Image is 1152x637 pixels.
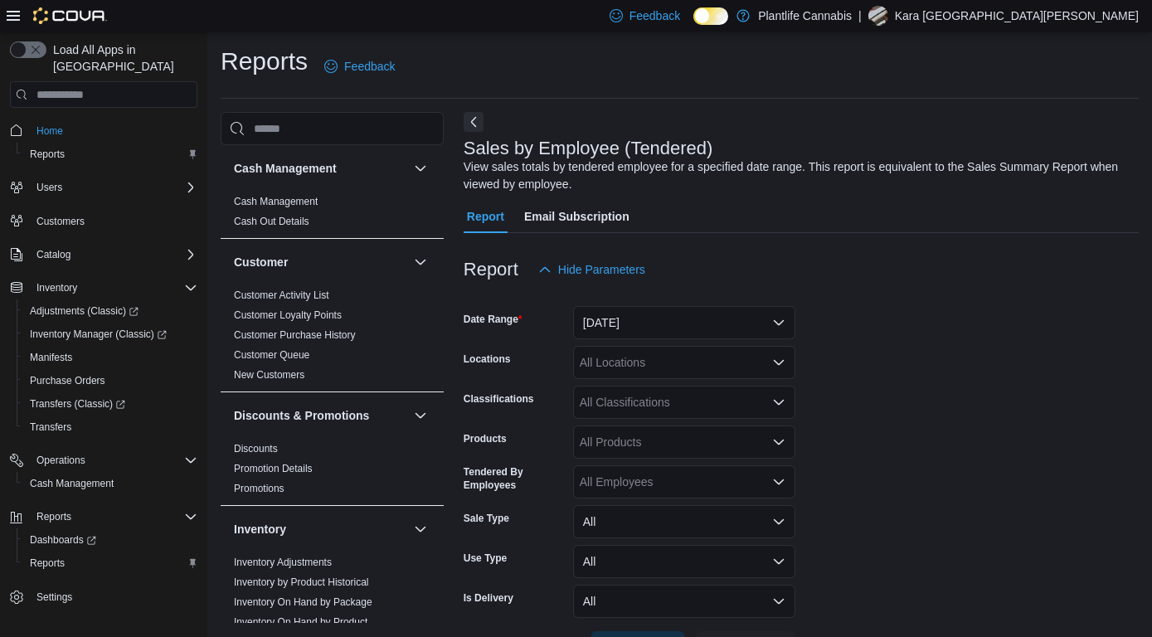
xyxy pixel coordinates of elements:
span: Email Subscription [524,200,629,233]
button: Catalog [30,245,77,265]
button: Inventory [411,519,430,539]
div: Kara St.Louis [868,6,888,26]
span: Adjustments (Classic) [30,304,139,318]
button: Next [464,112,484,132]
button: Inventory [3,276,204,299]
label: Products [464,432,507,445]
button: All [573,585,795,618]
button: Open list of options [772,475,785,489]
a: Reports [23,553,71,573]
a: Customer Queue [234,349,309,361]
p: | [858,6,862,26]
label: Locations [464,353,511,366]
span: Feedback [344,58,395,75]
button: Open list of options [772,356,785,369]
button: All [573,545,795,578]
span: Catalog [36,248,70,261]
a: Cash Out Details [234,216,309,227]
span: Settings [36,591,72,604]
span: Inventory On Hand by Product [234,615,367,629]
label: Date Range [464,313,523,326]
span: Inventory Manager (Classic) [30,328,167,341]
span: Cash Out Details [234,215,309,228]
button: Open list of options [772,396,785,409]
label: Is Delivery [464,591,513,605]
span: Settings [30,586,197,607]
a: Customer Activity List [234,289,329,301]
span: Load All Apps in [GEOGRAPHIC_DATA] [46,41,197,75]
span: Discounts [234,442,278,455]
span: Manifests [23,348,197,367]
span: Purchase Orders [30,374,105,387]
span: Inventory Manager (Classic) [23,324,197,344]
span: Promotion Details [234,462,313,475]
span: Feedback [629,7,680,24]
button: Cash Management [17,472,204,495]
span: Report [467,200,504,233]
button: Discounts & Promotions [234,407,407,424]
h1: Reports [221,45,308,78]
div: Cash Management [221,192,444,238]
input: Dark Mode [693,7,728,25]
span: Reports [30,557,65,570]
button: Purchase Orders [17,369,204,392]
button: Customer [234,254,407,270]
span: Operations [36,454,85,467]
span: Customer Purchase History [234,328,356,342]
a: Home [30,121,70,141]
span: Customer Loyalty Points [234,309,342,322]
a: Transfers [23,417,78,437]
span: Inventory by Product Historical [234,576,369,589]
button: Manifests [17,346,204,369]
span: Reports [23,553,197,573]
span: Cash Management [234,195,318,208]
span: Home [30,119,197,140]
a: Cash Management [234,196,318,207]
button: Users [30,177,69,197]
span: Reports [30,148,65,161]
button: Operations [30,450,92,470]
span: Operations [30,450,197,470]
span: Customers [30,211,197,231]
span: Users [36,181,62,194]
span: Customers [36,215,85,228]
button: Open list of options [772,435,785,449]
a: Customer Purchase History [234,329,356,341]
button: Customer [411,252,430,272]
button: Hide Parameters [532,253,652,286]
button: Reports [30,507,78,527]
span: Home [36,124,63,138]
span: Promotions [234,482,284,495]
h3: Cash Management [234,160,337,177]
span: Reports [23,144,197,164]
span: Transfers [30,421,71,434]
button: Cash Management [234,160,407,177]
button: Inventory [30,278,84,298]
h3: Customer [234,254,288,270]
button: Reports [17,552,204,575]
a: Settings [30,587,79,607]
a: Inventory by Product Historical [234,576,369,588]
span: Transfers (Classic) [30,397,125,411]
a: Transfers (Classic) [17,392,204,416]
span: Cash Management [30,477,114,490]
h3: Inventory [234,521,286,537]
a: Customers [30,212,91,231]
span: Reports [36,510,71,523]
span: Inventory [36,281,77,294]
span: Dashboards [30,533,96,547]
a: Customer Loyalty Points [234,309,342,321]
a: New Customers [234,369,304,381]
span: Manifests [30,351,72,364]
button: [DATE] [573,306,795,339]
span: Transfers [23,417,197,437]
button: Reports [3,505,204,528]
button: Discounts & Promotions [411,406,430,425]
label: Tendered By Employees [464,465,566,492]
img: Cova [33,7,107,24]
a: Promotions [234,483,284,494]
a: Dashboards [23,530,103,550]
a: Promotion Details [234,463,313,474]
span: Customer Queue [234,348,309,362]
span: Inventory [30,278,197,298]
